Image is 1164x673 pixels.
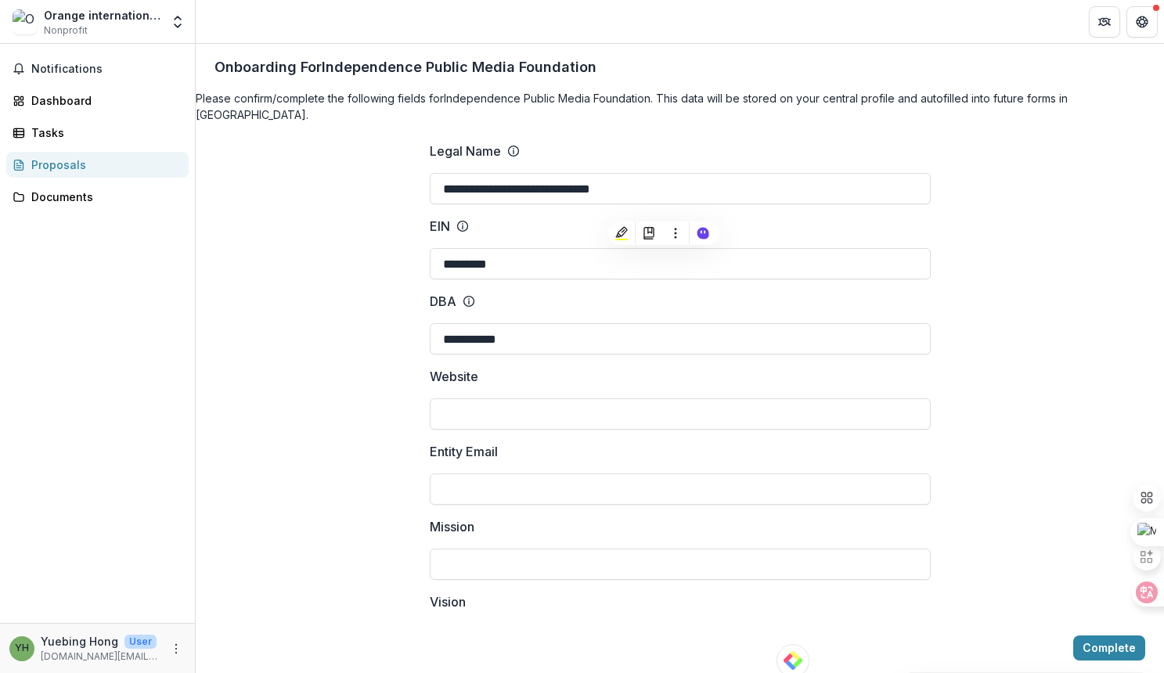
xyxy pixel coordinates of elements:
p: Yuebing Hong [41,633,118,650]
div: Yuebing Hong [15,643,29,653]
a: Documents [6,184,189,210]
a: Dashboard [6,88,189,113]
p: DBA [430,292,456,311]
p: [DOMAIN_NAME][EMAIL_ADDRESS][DOMAIN_NAME] [41,650,160,664]
p: Onboarding For Independence Public Media Foundation [214,56,596,77]
div: Proposals [31,157,176,173]
p: User [124,635,157,649]
button: Partners [1089,6,1120,38]
p: EIN [430,217,450,236]
button: Open entity switcher [167,6,189,38]
span: Notifications [31,63,182,76]
div: Tasks [31,124,176,141]
button: Get Help [1126,6,1158,38]
a: Proposals [6,152,189,178]
button: Complete [1073,635,1145,660]
div: Dashboard [31,92,176,109]
a: Tasks [6,120,189,146]
button: More [167,639,186,658]
span: Nonprofit [44,23,88,38]
div: Documents [31,189,176,205]
p: Mission [430,517,474,536]
p: Legal Name [430,142,501,160]
img: Orange international Media Inc. [13,9,38,34]
p: Entity Email [430,442,498,461]
p: Website [430,367,478,386]
p: Vision [430,592,466,611]
button: Notifications [6,56,189,81]
div: Orange international Media Inc. [44,7,160,23]
h4: Please confirm/complete the following fields for Independence Public Media Foundation . This data... [196,90,1164,123]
